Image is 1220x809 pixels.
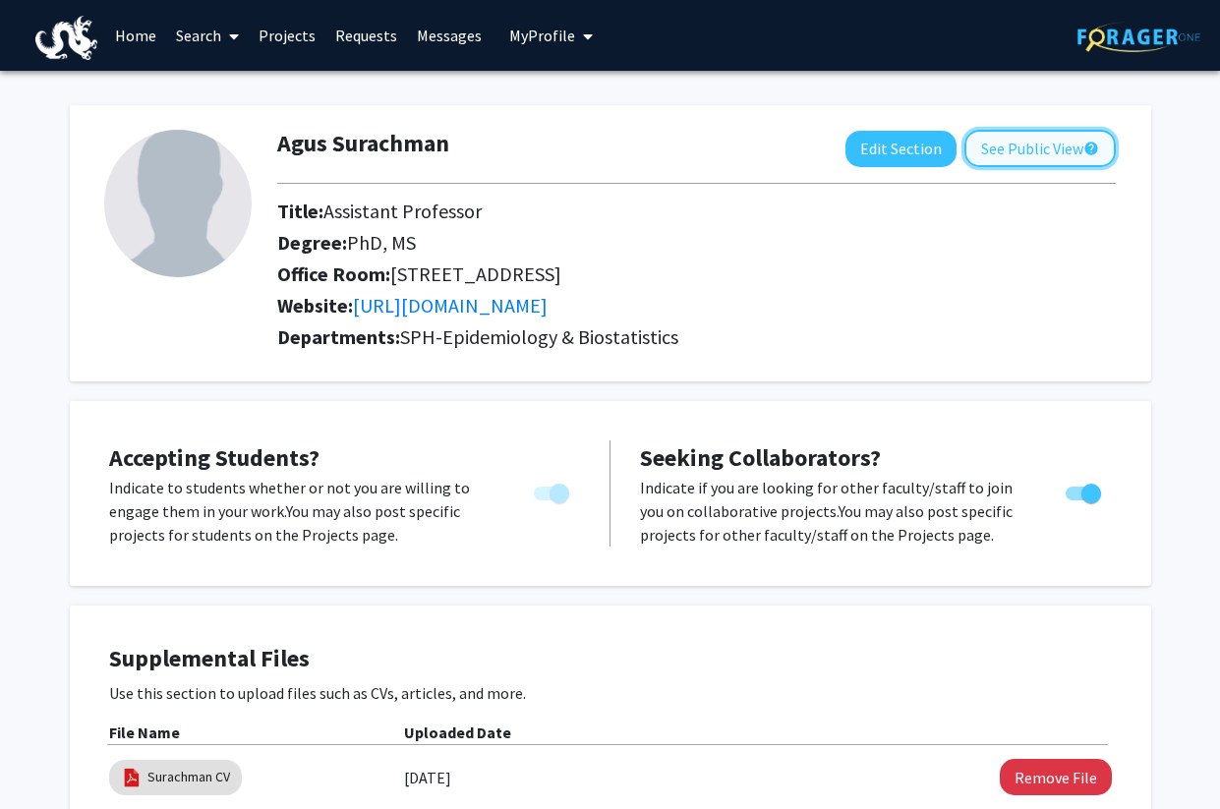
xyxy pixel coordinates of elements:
h2: Title: [277,200,1116,223]
button: See Public View [964,130,1116,167]
h2: Degree: [277,231,1116,255]
p: Use this section to upload files such as CVs, articles, and more. [109,681,1112,705]
img: ForagerOne Logo [1077,22,1200,52]
img: Drexel University Logo [35,16,98,60]
h1: Agus Surachman [277,130,449,158]
div: You cannot turn this off while you have active projects. [526,476,580,505]
p: Indicate to students whether or not you are willing to engage them in your work. You may also pos... [109,476,496,547]
h2: Website: [277,294,1116,318]
button: Remove Surachman CV File [1000,759,1112,795]
label: [DATE] [404,761,451,794]
p: Indicate if you are looking for other faculty/staff to join you on collaborative projects. You ma... [640,476,1028,547]
b: File Name [109,722,180,742]
div: Toggle [1058,476,1112,505]
a: Messages [407,1,492,70]
h2: Office Room: [277,262,1116,286]
div: Toggle [526,476,580,505]
mat-icon: help [1083,137,1099,160]
img: pdf_icon.png [121,767,143,788]
span: Assistant Professor [323,199,482,223]
b: Uploaded Date [404,722,511,742]
span: SPH-Epidemiology & Biostatistics [400,324,678,349]
a: Requests [325,1,407,70]
a: Search [166,1,249,70]
a: Home [105,1,166,70]
span: Seeking Collaborators? [640,442,881,473]
span: PhD, MS [347,230,416,255]
button: Edit Section [845,131,957,167]
h4: Supplemental Files [109,645,1112,673]
a: Opens in a new tab [353,293,548,318]
h2: Departments: [262,325,1131,349]
img: Profile Picture [104,130,252,277]
iframe: Chat [15,721,84,794]
a: Projects [249,1,325,70]
a: Surachman CV [147,767,230,787]
span: My Profile [509,26,575,45]
span: [STREET_ADDRESS] [390,261,561,286]
span: Accepting Students? [109,442,320,473]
